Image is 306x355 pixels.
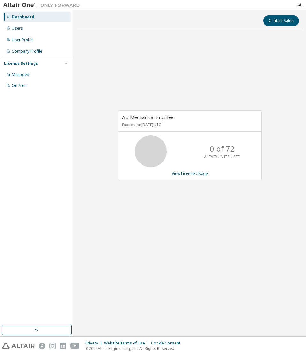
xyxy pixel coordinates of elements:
[12,49,42,54] div: Company Profile
[60,343,66,349] img: linkedin.svg
[122,114,176,120] span: AU Mechanical Engineer
[4,61,38,66] div: License Settings
[104,341,151,346] div: Website Terms of Use
[49,343,56,349] img: instagram.svg
[85,346,184,351] p: © 2025 Altair Engineering, Inc. All Rights Reserved.
[12,26,23,31] div: Users
[70,343,80,349] img: youtube.svg
[122,122,256,127] p: Expires on [DATE] UTC
[172,171,208,176] a: View License Usage
[12,72,29,77] div: Managed
[210,143,235,154] p: 0 of 72
[12,37,34,42] div: User Profile
[151,341,184,346] div: Cookie Consent
[85,341,104,346] div: Privacy
[204,154,241,160] p: ALTAIR UNITS USED
[3,2,83,8] img: Altair One
[12,14,34,19] div: Dashboard
[263,15,299,26] button: Contact Sales
[39,343,45,349] img: facebook.svg
[12,83,28,88] div: On Prem
[2,343,35,349] img: altair_logo.svg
